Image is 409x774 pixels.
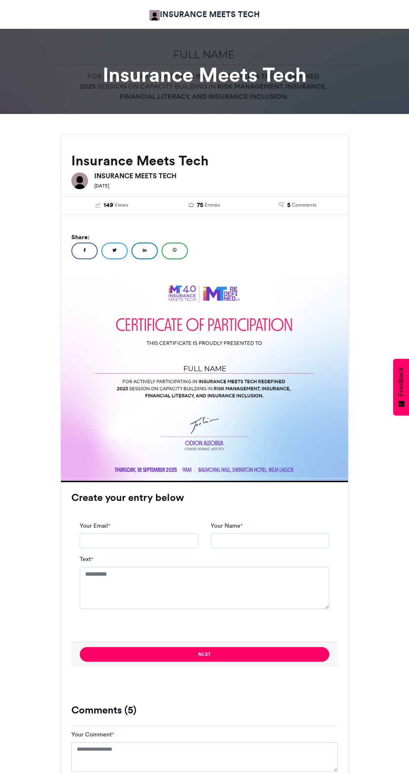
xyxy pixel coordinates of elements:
a: 75 Entries [164,201,245,210]
img: INSURANCE MEETS TECH [71,172,88,189]
h3: Comments (5) [71,705,338,715]
span: 5 [287,201,290,210]
span: Feedback [397,367,405,396]
div: FULL NAME [92,364,318,374]
span: Comments [292,201,316,209]
span: 75 [197,201,203,210]
a: 149 Views [71,201,152,210]
img: 1758794168.48-a43d6fbd41dd0c4956a55236ef8cd65c46f2bd29.jpg [56,271,353,481]
a: 5 Comments [257,201,338,210]
h6: INSURANCE MEETS TECH [94,172,338,179]
h1: Insurance Meets Tech [61,65,348,85]
span: 149 [104,201,113,210]
label: Your Comment [71,730,114,739]
h3: Create your entry below [71,493,338,503]
img: IMT Africa [149,10,160,20]
label: Your Email [80,521,110,530]
h2: Insurance Meets Tech [71,153,338,168]
button: Next [80,647,329,662]
a: INSURANCE MEETS TECH [149,8,260,20]
button: Feedback - Show survey [393,359,409,415]
span: Views [114,201,128,209]
span: Entries [204,201,220,209]
small: [DATE] [94,183,109,189]
label: Your Name [211,521,242,530]
h5: Share: [71,232,338,243]
label: Text [80,555,93,564]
